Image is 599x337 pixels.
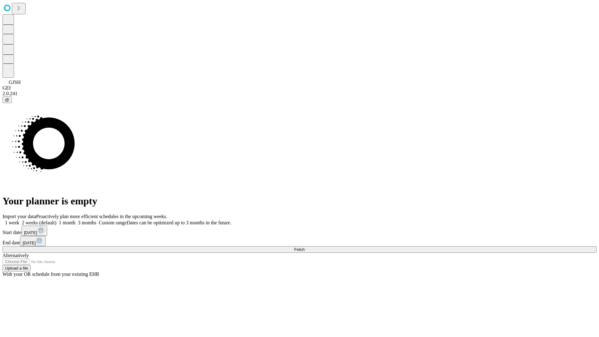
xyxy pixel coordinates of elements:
button: Fetch [2,246,597,253]
h1: Your planner is empty [2,195,597,207]
span: Custom range [99,220,127,225]
button: [DATE] [20,236,46,246]
span: [DATE] [24,230,37,235]
span: With your OR schedule from your existing EHR [2,271,99,277]
span: @ [5,97,9,102]
span: Proactively plan more efficient schedules in the upcoming weeks. [36,214,167,219]
span: Dates can be optimized up to 3 months in the future. [127,220,231,225]
span: 3 months [78,220,96,225]
span: [DATE] [22,241,36,245]
button: [DATE] [22,226,47,236]
span: Import your data [2,214,36,219]
span: Fetch [294,247,304,252]
span: 2 weeks (default) [22,220,56,225]
div: Start date [2,226,597,236]
div: 2.0.241 [2,91,597,96]
span: 1 week [5,220,19,225]
button: Upload a file [2,265,31,271]
button: @ [2,96,12,103]
div: End date [2,236,597,246]
div: GEI [2,85,597,91]
span: Alternatively [2,253,29,258]
span: GJSH [9,80,21,85]
span: 1 month [59,220,75,225]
